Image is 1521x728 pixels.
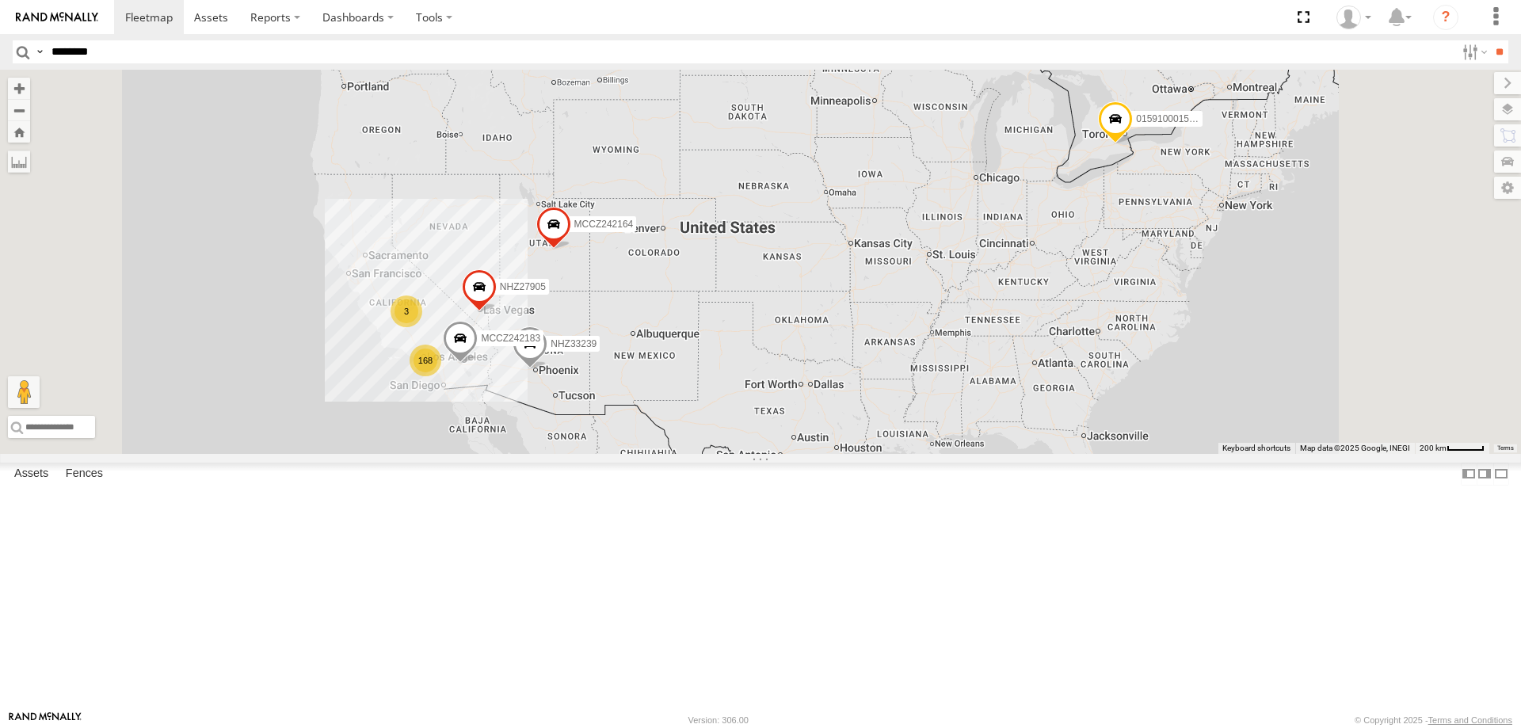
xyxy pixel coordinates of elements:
[16,12,98,23] img: rand-logo.svg
[1222,443,1290,454] button: Keyboard shortcuts
[1355,715,1512,725] div: © Copyright 2025 -
[6,463,56,485] label: Assets
[1493,463,1509,486] label: Hide Summary Table
[8,151,30,173] label: Measure
[1420,444,1447,452] span: 200 km
[1331,6,1377,29] div: Zulema McIntosch
[1456,40,1490,63] label: Search Filter Options
[1494,177,1521,199] label: Map Settings
[33,40,46,63] label: Search Query
[9,712,82,728] a: Visit our Website
[1477,463,1492,486] label: Dock Summary Table to the Right
[688,715,749,725] div: Version: 306.00
[1497,445,1514,452] a: Terms (opens in new tab)
[8,121,30,143] button: Zoom Home
[481,333,540,344] span: MCCZ242183
[8,78,30,99] button: Zoom in
[551,338,597,349] span: NHZ33239
[410,345,441,376] div: 168
[1428,715,1512,725] a: Terms and Conditions
[1415,443,1489,454] button: Map Scale: 200 km per 44 pixels
[1433,5,1458,30] i: ?
[391,295,422,327] div: 3
[1300,444,1410,452] span: Map data ©2025 Google, INEGI
[58,463,111,485] label: Fences
[574,218,634,229] span: MCCZ242164
[8,376,40,408] button: Drag Pegman onto the map to open Street View
[500,281,546,292] span: NHZ27905
[1136,113,1215,124] span: 015910001545733
[1461,463,1477,486] label: Dock Summary Table to the Left
[8,99,30,121] button: Zoom out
